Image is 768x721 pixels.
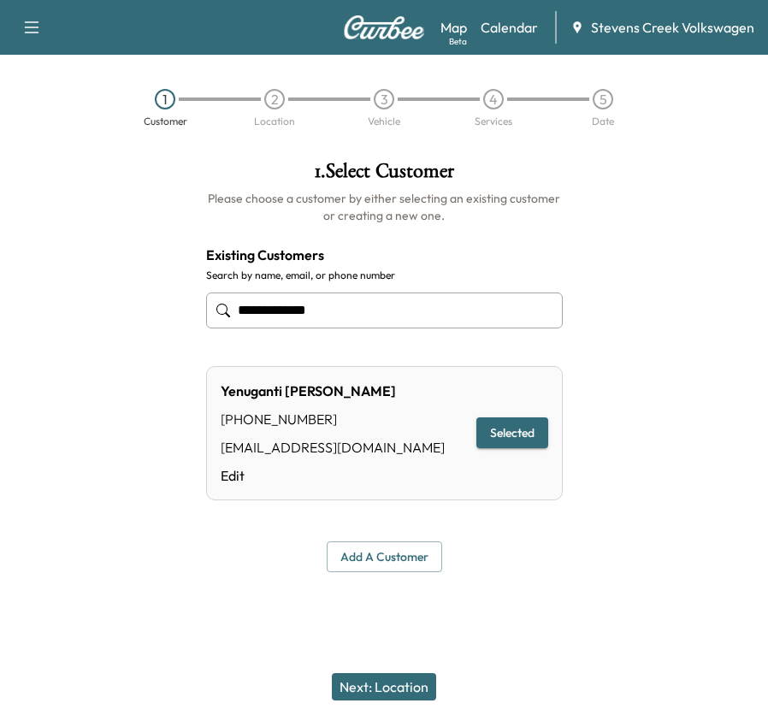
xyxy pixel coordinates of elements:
h6: Please choose a customer by either selecting an existing customer or creating a new one. [206,190,563,224]
button: Add a customer [327,541,442,573]
div: 2 [264,89,285,109]
div: Vehicle [368,116,400,127]
div: Services [475,116,512,127]
label: Search by name, email, or phone number [206,269,563,282]
div: [PHONE_NUMBER] [221,409,445,429]
div: [EMAIL_ADDRESS][DOMAIN_NAME] [221,437,445,458]
div: 1 [155,89,175,109]
img: Curbee Logo [343,15,425,39]
div: Date [592,116,614,127]
div: Yenuganti [PERSON_NAME] [221,381,445,401]
span: Stevens Creek Volkswagen [591,17,754,38]
div: Beta [449,35,467,48]
a: MapBeta [440,17,467,38]
div: 5 [593,89,613,109]
div: Customer [144,116,187,127]
h1: 1 . Select Customer [206,161,563,190]
button: Selected [476,417,548,449]
h4: Existing Customers [206,245,563,265]
a: Edit [221,465,445,486]
a: Calendar [481,17,538,38]
button: Next: Location [332,673,436,700]
div: 4 [483,89,504,109]
div: 3 [374,89,394,109]
div: Location [254,116,295,127]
